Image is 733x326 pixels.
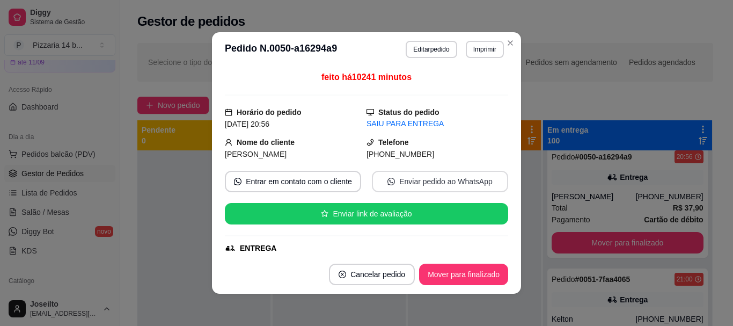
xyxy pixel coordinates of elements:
strong: Horário do pedido [237,108,302,117]
strong: Status do pedido [378,108,439,117]
span: whats-app [234,178,241,185]
span: star [321,210,328,218]
button: starEnviar link de avaliação [225,203,508,224]
h3: Pedido N. 0050-a16294a9 [225,41,337,58]
button: Close [502,34,519,52]
div: ENTREGA [240,243,276,254]
div: SAIU PARA ENTREGA [366,118,508,129]
span: calendar [225,108,232,116]
span: close-circle [339,271,346,278]
button: Imprimir [466,41,504,58]
span: whats-app [387,178,395,185]
button: whats-appEnviar pedido ao WhatsApp [372,171,508,192]
strong: Nome do cliente [237,138,295,147]
span: feito há 10241 minutos [321,73,412,82]
span: phone [366,139,374,146]
span: user [225,139,232,146]
button: Mover para finalizado [419,264,508,285]
button: Editarpedido [406,41,457,58]
span: [PERSON_NAME] [225,150,287,158]
span: [DATE] 20:56 [225,120,269,128]
strong: Telefone [378,138,409,147]
span: [PHONE_NUMBER] [366,150,434,158]
button: close-circleCancelar pedido [329,264,415,285]
button: whats-appEntrar em contato com o cliente [225,171,361,192]
span: desktop [366,108,374,116]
